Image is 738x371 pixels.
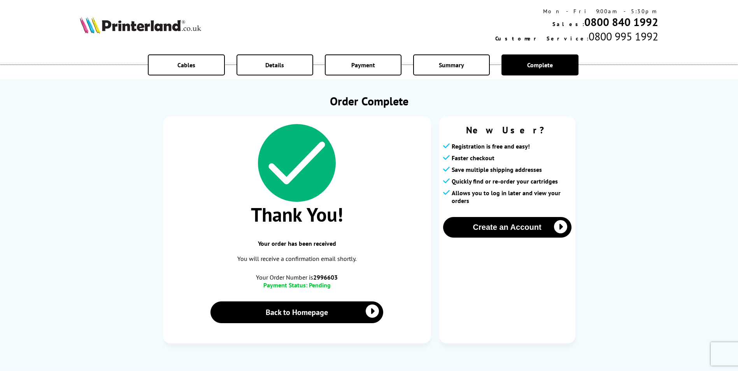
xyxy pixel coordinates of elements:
span: Payment [351,61,375,69]
span: Faster checkout [452,154,494,162]
span: Details [265,61,284,69]
span: Sales: [552,21,584,28]
div: Mon - Fri 9:00am - 5:30pm [495,8,658,15]
span: Pending [309,281,331,289]
span: Complete [527,61,553,69]
span: Payment Status: [263,281,307,289]
span: Save multiple shipping addresses [452,166,542,173]
span: Cables [177,61,195,69]
img: Printerland Logo [80,16,201,33]
span: New User? [443,124,571,136]
b: 2996603 [313,273,338,281]
button: Create an Account [443,217,571,238]
span: Allows you to log in later and view your orders [452,189,571,205]
span: Registration is free and easy! [452,142,530,150]
span: Quickly find or re-order your cartridges [452,177,558,185]
span: Thank You! [171,202,423,227]
span: 0800 995 1992 [589,29,658,44]
span: Summary [439,61,464,69]
a: 0800 840 1992 [584,15,658,29]
a: Back to Homepage [210,301,384,323]
p: You will receive a confirmation email shortly. [171,254,423,264]
span: Your Order Number is [171,273,423,281]
h1: Order Complete [163,93,575,108]
span: Customer Service: [495,35,589,42]
span: Your order has been received [171,240,423,247]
